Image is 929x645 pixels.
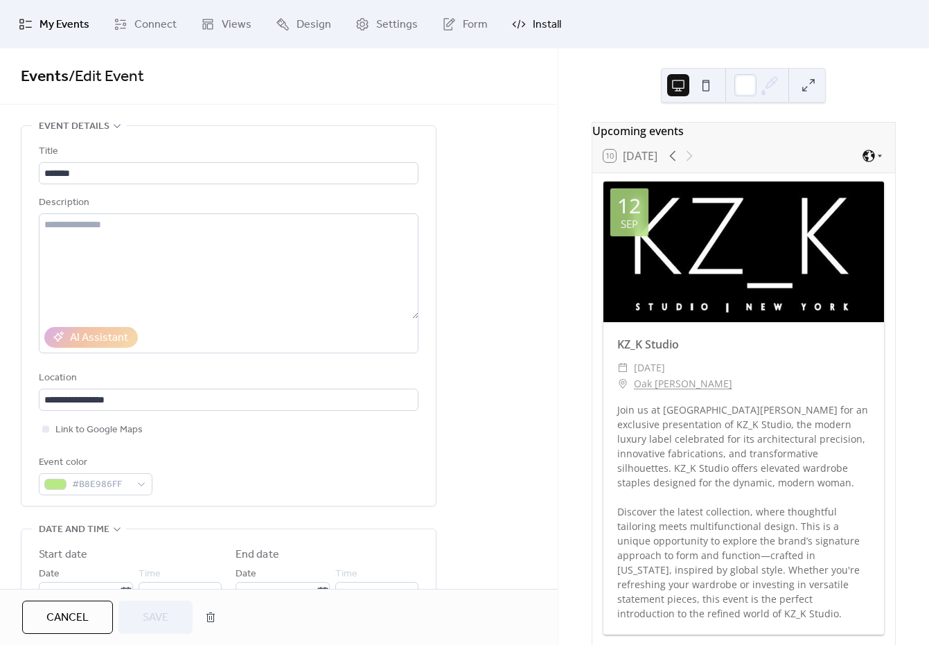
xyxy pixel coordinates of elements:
[39,547,87,563] div: Start date
[634,360,665,376] span: [DATE]
[297,17,331,33] span: Design
[55,422,143,439] span: Link to Google Maps
[39,566,60,583] span: Date
[335,566,357,583] span: Time
[46,610,89,626] span: Cancel
[39,17,89,33] span: My Events
[103,6,187,43] a: Connect
[533,17,561,33] span: Install
[39,454,150,471] div: Event color
[634,375,732,392] a: Oak [PERSON_NAME]
[432,6,498,43] a: Form
[345,6,428,43] a: Settings
[39,118,109,135] span: Event details
[236,547,279,563] div: End date
[621,219,638,229] div: Sep
[603,336,884,353] div: KZ_K Studio
[22,601,113,634] button: Cancel
[39,195,416,211] div: Description
[592,123,895,139] div: Upcoming events
[8,6,100,43] a: My Events
[617,360,628,376] div: ​
[617,375,628,392] div: ​
[463,17,488,33] span: Form
[502,6,572,43] a: Install
[603,403,884,621] div: Join us at [GEOGRAPHIC_DATA][PERSON_NAME] for an exclusive presentation of KZ_K Studio, the moder...
[236,566,256,583] span: Date
[39,370,416,387] div: Location
[617,195,641,216] div: 12
[39,143,416,160] div: Title
[134,17,177,33] span: Connect
[376,17,418,33] span: Settings
[265,6,342,43] a: Design
[139,566,161,583] span: Time
[69,62,144,92] span: / Edit Event
[21,62,69,92] a: Events
[191,6,262,43] a: Views
[72,477,130,493] span: #B8E986FF
[222,17,251,33] span: Views
[39,522,109,538] span: Date and time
